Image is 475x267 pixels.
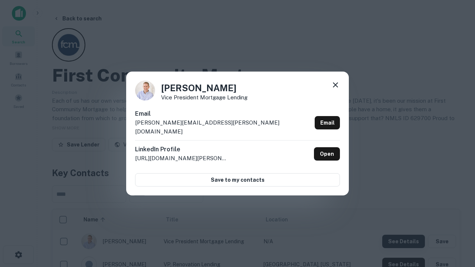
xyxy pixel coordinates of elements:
h6: LinkedIn Profile [135,145,228,154]
button: Save to my contacts [135,173,340,187]
p: [PERSON_NAME][EMAIL_ADDRESS][PERSON_NAME][DOMAIN_NAME] [135,118,312,136]
a: Email [315,116,340,129]
p: [URL][DOMAIN_NAME][PERSON_NAME] [135,154,228,163]
p: Vice President Mortgage Lending [161,95,248,100]
a: Open [314,147,340,161]
h6: Email [135,109,312,118]
iframe: Chat Widget [438,184,475,220]
h4: [PERSON_NAME] [161,81,248,95]
img: 1520878720083 [135,80,155,100]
